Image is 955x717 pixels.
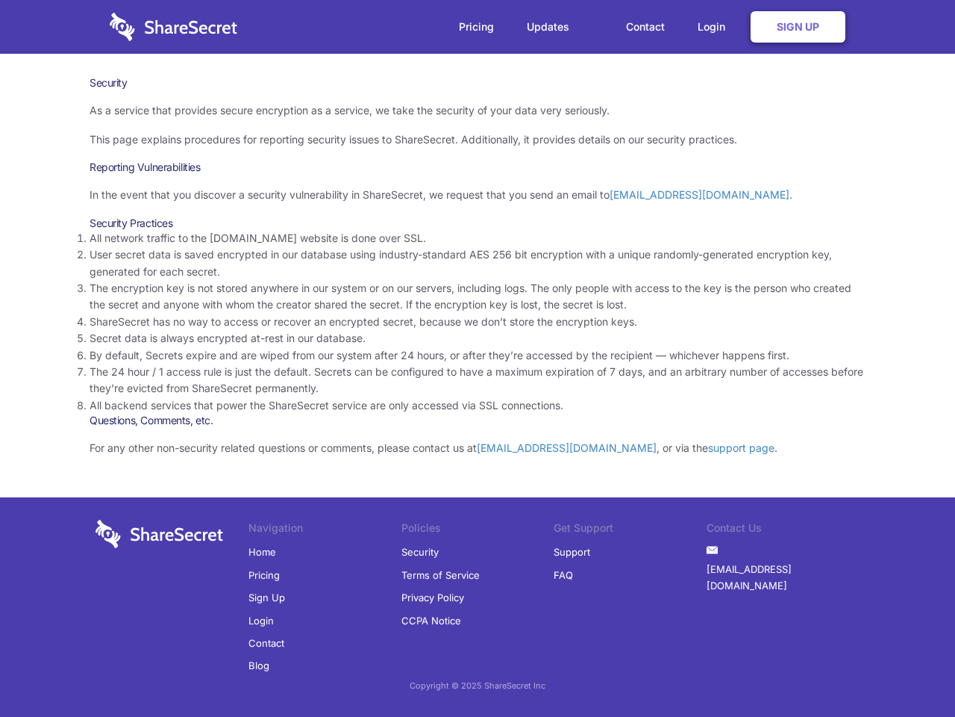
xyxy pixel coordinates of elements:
[248,541,276,563] a: Home
[248,609,274,632] a: Login
[401,564,480,586] a: Terms of Service
[90,187,865,203] p: In the event that you discover a security vulnerability in ShareSecret, we request that you send ...
[401,520,554,541] li: Policies
[90,397,865,414] li: All backend services that power the ShareSecret service are only accessed via SSL connections.
[90,440,865,456] p: For any other non-security related questions or comments, please contact us at , or via the .
[248,586,285,609] a: Sign Up
[90,76,865,90] h1: Security
[90,364,865,397] li: The 24 hour / 1 access rule is just the default. Secrets can be configured to have a maximum expi...
[90,217,865,230] h3: Security Practices
[683,4,748,50] a: Login
[90,414,865,427] h3: Questions, Comments, etc.
[90,230,865,246] li: All network traffic to the [DOMAIN_NAME] website is done over SSL.
[707,520,859,541] li: Contact Us
[611,4,680,50] a: Contact
[477,441,657,454] a: [EMAIL_ADDRESS][DOMAIN_NAME]
[90,314,865,330] li: ShareSecret has no way to access or recover an encrypted secret, because we don’t store the encry...
[90,330,865,347] li: Secret data is always encrypted at-rest in our database.
[95,520,223,548] img: logo-wordmark-white-trans-d4663122ce5f474addd5e946df7df03e33cb6a1c49d2221995e7729f52c070b2.svg
[401,541,439,563] a: Security
[90,280,865,314] li: The encryption key is not stored anywhere in our system or on our servers, including logs. The on...
[90,347,865,364] li: By default, Secrets expire and are wiped from our system after 24 hours, or after they’re accesse...
[248,654,269,677] a: Blog
[554,564,573,586] a: FAQ
[110,13,237,41] img: logo-wordmark-white-trans-d4663122ce5f474addd5e946df7df03e33cb6a1c49d2221995e7729f52c070b2.svg
[90,161,865,174] h3: Reporting Vulnerabilities
[90,102,865,119] p: As a service that provides secure encryption as a service, we take the security of your data very...
[248,632,284,654] a: Contact
[554,541,590,563] a: Support
[90,131,865,148] p: This page explains procedures for reporting security issues to ShareSecret. Additionally, it prov...
[751,11,845,43] a: Sign Up
[90,246,865,280] li: User secret data is saved encrypted in our database using industry-standard AES 256 bit encryptio...
[401,609,461,632] a: CCPA Notice
[707,558,859,597] a: [EMAIL_ADDRESS][DOMAIN_NAME]
[554,520,707,541] li: Get Support
[610,188,789,201] a: [EMAIL_ADDRESS][DOMAIN_NAME]
[248,564,280,586] a: Pricing
[708,441,774,454] a: support page
[444,4,509,50] a: Pricing
[401,586,464,609] a: Privacy Policy
[248,520,401,541] li: Navigation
